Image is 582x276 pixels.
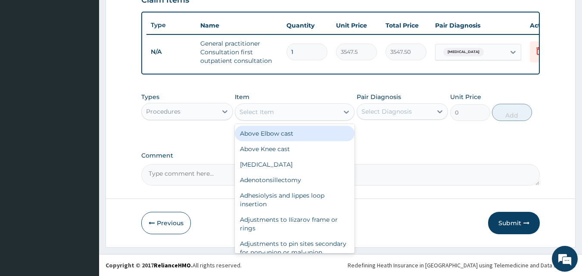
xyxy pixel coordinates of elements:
[141,212,191,234] button: Previous
[357,93,401,101] label: Pair Diagnosis
[235,93,249,101] label: Item
[235,126,355,141] div: Above Elbow cast
[106,261,193,269] strong: Copyright © 2017 .
[141,93,159,101] label: Types
[154,261,191,269] a: RelianceHMO
[361,107,412,116] div: Select Diagnosis
[146,17,196,33] th: Type
[45,48,145,59] div: Chat with us now
[450,93,481,101] label: Unit Price
[332,17,381,34] th: Unit Price
[141,152,540,159] label: Comment
[348,261,576,270] div: Redefining Heath Insurance in [GEOGRAPHIC_DATA] using Telemedicine and Data Science!
[196,17,282,34] th: Name
[235,212,355,236] div: Adjustments to IIizarov frame or rings
[526,17,569,34] th: Actions
[235,141,355,157] div: Above Knee cast
[443,48,484,56] span: [MEDICAL_DATA]
[146,107,181,116] div: Procedures
[431,17,526,34] th: Pair Diagnosis
[235,188,355,212] div: Adhesiolysis and lippes loop insertion
[235,157,355,172] div: [MEDICAL_DATA]
[146,44,196,60] td: N/A
[16,43,35,65] img: d_794563401_company_1708531726252_794563401
[381,17,431,34] th: Total Price
[488,212,540,234] button: Submit
[196,35,282,69] td: General practitioner Consultation first outpatient consultation
[141,4,162,25] div: Minimize live chat window
[235,172,355,188] div: Adenotonsillectomy
[50,83,119,170] span: We're online!
[99,254,582,276] footer: All rights reserved.
[235,236,355,260] div: Adjustments to pin sites secondary for non-union or mal-union
[240,108,274,116] div: Select Item
[492,104,532,121] button: Add
[4,184,164,214] textarea: Type your message and hit 'Enter'
[282,17,332,34] th: Quantity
